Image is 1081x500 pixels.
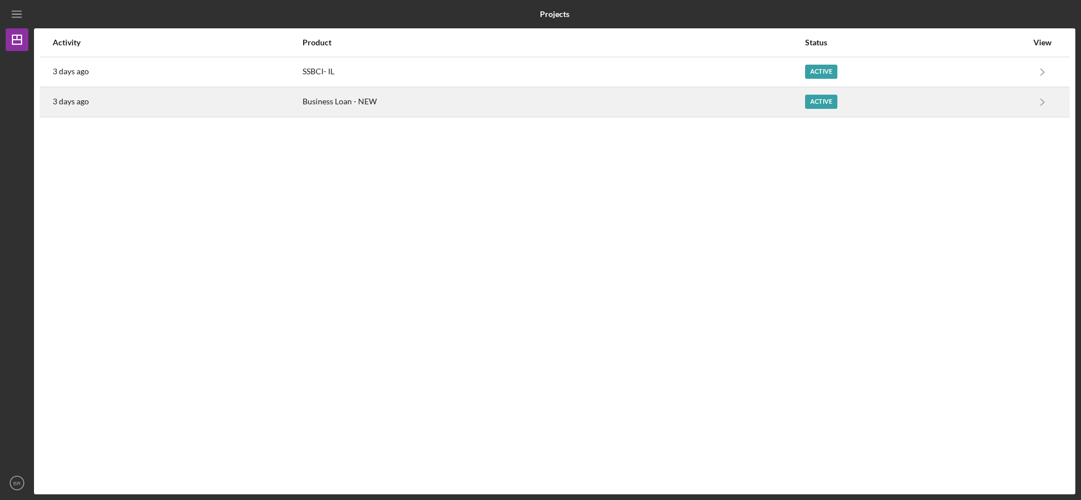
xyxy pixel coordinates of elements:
[303,88,805,116] div: Business Loan - NEW
[53,67,89,76] time: 2025-08-22 18:16
[6,472,28,494] button: BR
[805,38,1027,47] div: Status
[540,10,569,19] b: Projects
[1028,38,1057,47] div: View
[805,65,837,79] div: Active
[53,38,301,47] div: Activity
[53,97,89,106] time: 2025-08-22 13:50
[303,58,805,86] div: SSBCI- IL
[805,95,837,109] div: Active
[303,38,805,47] div: Product
[13,480,20,486] text: BR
